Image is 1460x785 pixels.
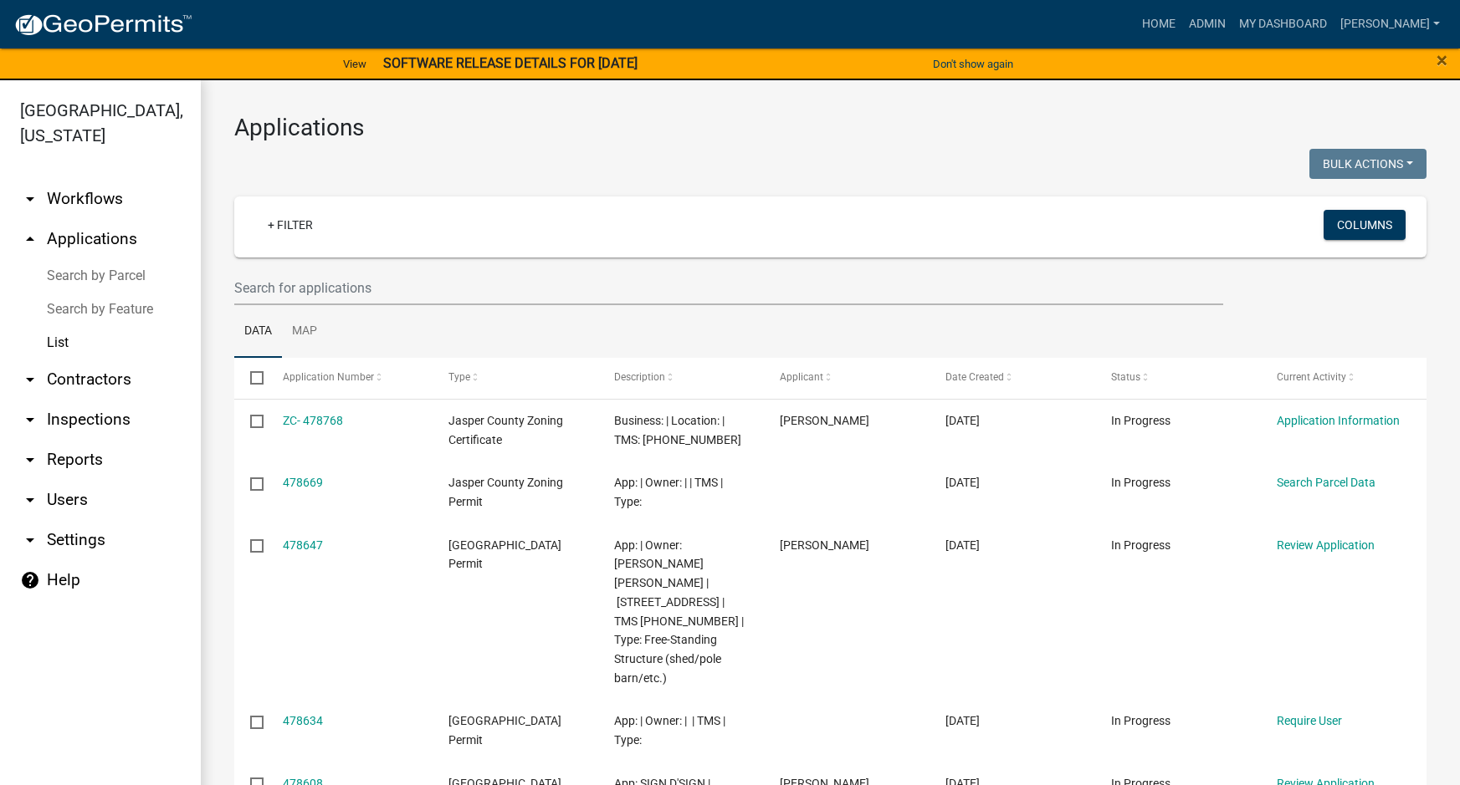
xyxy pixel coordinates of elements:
span: Description [614,371,665,383]
span: App: | Owner: | | TMS | Type: [614,476,723,508]
span: Type [448,371,470,383]
span: Status [1111,371,1140,383]
span: In Progress [1111,476,1171,489]
a: Data [234,305,282,359]
button: Don't show again [926,50,1020,78]
datatable-header-cell: Type [432,358,597,398]
a: Require User [1277,714,1342,727]
span: 09/15/2025 [945,476,980,489]
datatable-header-cell: Application Number [266,358,432,398]
a: Review Application [1277,538,1375,552]
a: Application Information [1277,414,1400,427]
span: In Progress [1111,414,1171,427]
datatable-header-cell: Current Activity [1261,358,1427,398]
input: Search for applications [234,271,1223,305]
i: arrow_drop_down [20,490,40,510]
i: help [20,570,40,590]
a: View [336,50,373,78]
span: 09/15/2025 [945,714,980,727]
a: Admin [1182,8,1232,40]
i: arrow_drop_up [20,229,40,249]
strong: SOFTWARE RELEASE DETAILS FOR [DATE] [383,55,638,71]
a: [PERSON_NAME] [1334,8,1447,40]
span: In Progress [1111,714,1171,727]
datatable-header-cell: Status [1095,358,1261,398]
span: Joshua brazil [780,414,869,427]
i: arrow_drop_down [20,370,40,390]
datatable-header-cell: Applicant [764,358,930,398]
button: Columns [1324,210,1406,240]
a: Search Parcel Data [1277,476,1375,489]
span: App: | Owner: | | TMS | Type: [614,714,725,747]
i: arrow_drop_down [20,530,40,550]
h3: Applications [234,114,1427,142]
datatable-header-cell: Select [234,358,266,398]
span: Geovanny Tagle [780,538,869,552]
a: 478647 [283,538,323,552]
a: 478634 [283,714,323,727]
span: App: | Owner: REYES GEOVANNY TAGLE | 234 BEES CREEK RD | TMS 064-17-03-022 | Type: Free-Standing ... [614,538,744,685]
span: 09/15/2025 [945,538,980,552]
button: Bulk Actions [1309,149,1427,179]
span: Jasper County Building Permit [448,714,561,747]
span: Date Created [945,371,1004,383]
i: arrow_drop_down [20,189,40,209]
a: Map [282,305,327,359]
span: Jasper County Zoning Certificate [448,414,563,446]
a: 478669 [283,476,323,489]
span: × [1437,48,1447,72]
a: + Filter [254,210,326,240]
span: In Progress [1111,538,1171,552]
a: ZC- 478768 [283,414,343,427]
span: Applicant [780,371,823,383]
span: Current Activity [1277,371,1346,383]
i: arrow_drop_down [20,410,40,430]
span: 09/15/2025 [945,414,980,427]
span: Jasper County Zoning Permit [448,476,563,508]
datatable-header-cell: Description [598,358,764,398]
span: Jasper County Building Permit [448,538,561,571]
span: Business: | Location: | TMS: 047-00-03-171 [614,414,741,446]
i: arrow_drop_down [20,450,40,470]
a: Home [1135,8,1182,40]
button: Close [1437,50,1447,70]
datatable-header-cell: Date Created [930,358,1095,398]
a: My Dashboard [1232,8,1334,40]
span: Application Number [283,371,374,383]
